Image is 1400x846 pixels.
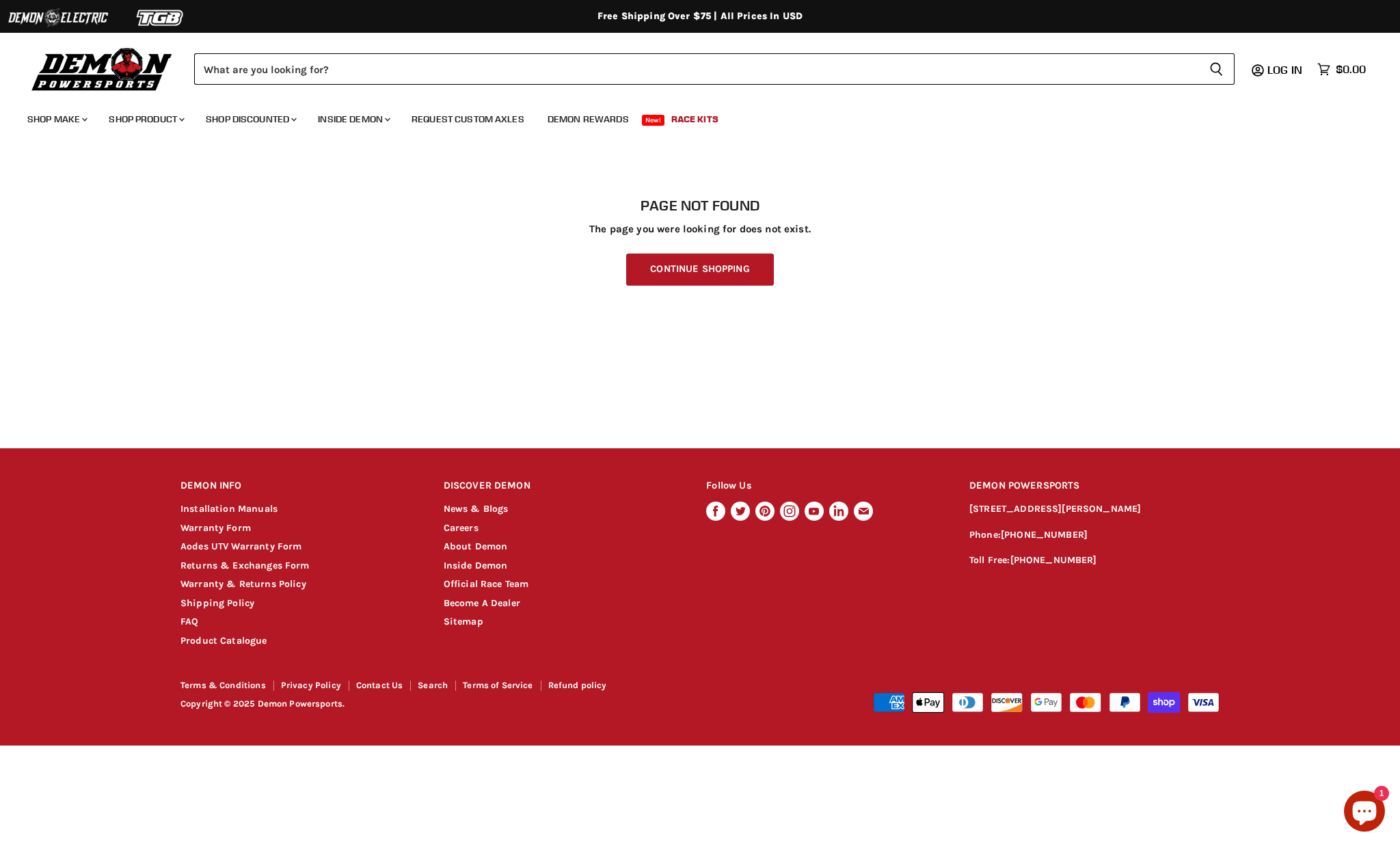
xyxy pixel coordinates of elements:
p: Phone: [969,528,1220,543]
h2: DEMON POWERSPORTS [969,470,1220,502]
h1: Page not found [180,197,1220,214]
a: Warranty & Returns Policy [180,578,306,590]
a: Shop Discounted [196,105,305,133]
a: Returns & Exchanges Form [180,560,310,571]
a: FAQ [180,616,198,627]
nav: Footer [180,681,701,695]
a: Terms of Service [463,680,533,690]
a: Inside Demon [308,105,399,133]
ul: Main menu [17,100,1362,133]
a: Aodes UTV Warranty Form [180,541,301,552]
h2: DEMON INFO [180,470,418,502]
a: Installation Manuals [180,503,278,515]
a: Continue Shopping [626,254,773,286]
a: [PHONE_NUMBER] [1010,554,1097,566]
span: Log in [1267,63,1302,77]
p: Toll Free: [969,553,1220,569]
img: Demon Powersports [27,44,177,93]
input: Search [194,53,1198,85]
a: Demon Rewards [537,105,639,133]
h2: DISCOVER DEMON [444,470,681,502]
a: [PHONE_NUMBER] [1001,529,1088,541]
p: The page you were looking for does not exist. [180,223,1220,235]
a: Inside Demon [444,560,508,571]
a: Request Custom Axles [401,105,535,133]
a: Warranty Form [180,522,251,534]
a: Official Race Team [444,578,529,590]
a: Shop Make [17,105,96,133]
a: Privacy Policy [281,680,341,690]
a: News & Blogs [444,503,509,515]
a: Product Catalogue [180,635,267,646]
img: Demon Electric Logo 2 [7,5,109,31]
a: Shipping Policy [180,597,254,609]
a: Shop Product [98,105,193,133]
span: $0.00 [1336,63,1366,76]
h2: Follow Us [706,470,943,502]
a: Careers [444,522,479,534]
p: [STREET_ADDRESS][PERSON_NAME] [969,502,1220,517]
inbox-online-store-chat: Shopify online store chat [1340,791,1389,835]
a: Race Kits [661,105,729,133]
a: Become A Dealer [444,597,520,609]
span: New! [642,115,665,126]
div: Free Shipping Over $75 | All Prices In USD [153,10,1247,23]
button: Search [1198,53,1235,85]
p: Copyright © 2025 Demon Powersports. [180,699,701,709]
a: $0.00 [1310,59,1373,79]
form: Product [194,53,1235,85]
a: Terms & Conditions [180,680,266,690]
a: Search [418,680,448,690]
a: Log in [1261,64,1310,76]
a: About Demon [444,541,508,552]
a: Sitemap [444,616,483,627]
a: Refund policy [548,680,607,690]
a: Contact Us [356,680,403,690]
img: TGB Logo 2 [109,5,212,31]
